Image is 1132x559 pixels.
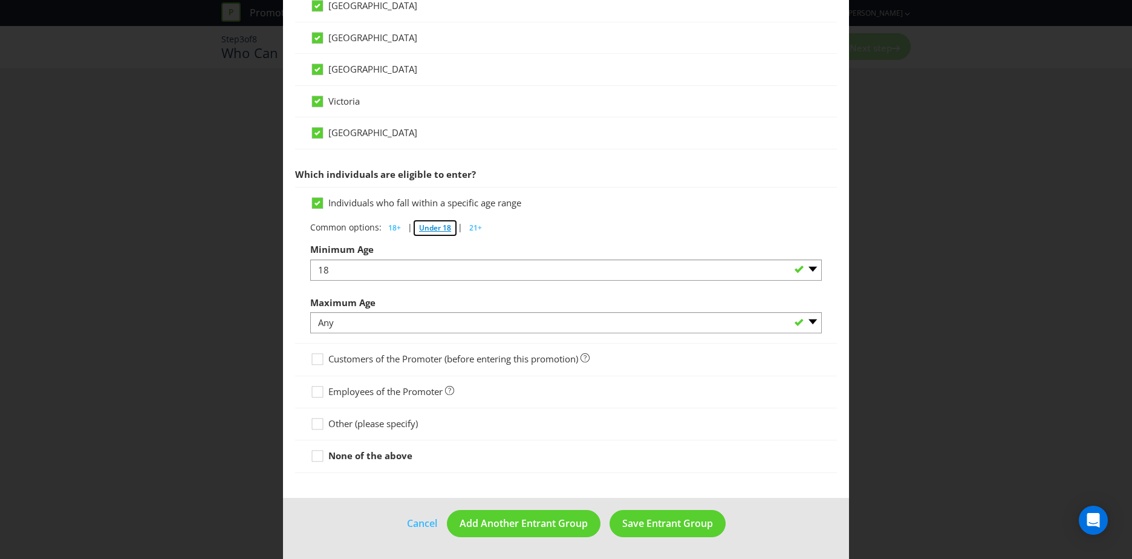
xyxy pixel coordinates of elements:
span: Common options: [310,221,382,233]
button: Add Another Entrant Group [447,510,600,537]
span: Individuals who fall within a specific age range [328,197,521,209]
span: [GEOGRAPHIC_DATA] [328,63,417,75]
span: Other (please specify) [328,417,418,430]
span: Maximum Age [310,296,376,309]
span: | [458,221,463,233]
span: Which individuals are eligible to enter? [295,168,476,180]
span: [GEOGRAPHIC_DATA] [328,31,417,44]
span: Victoria [328,95,360,107]
div: Open Intercom Messenger [1079,506,1108,535]
span: Add Another Entrant Group [460,517,588,530]
button: 18+ [382,219,408,237]
strong: None of the above [328,449,412,462]
a: Cancel [406,516,438,531]
span: [GEOGRAPHIC_DATA] [328,126,417,139]
span: | [408,221,412,233]
span: 18+ [388,223,401,233]
span: Under 18 [419,223,451,233]
button: Under 18 [412,219,458,237]
span: Minimum Age [310,243,374,255]
button: Save Entrant Group [610,510,726,537]
button: 21+ [463,219,489,237]
span: 21+ [469,223,482,233]
span: Save Entrant Group [622,517,713,530]
span: Employees of the Promoter [328,385,443,397]
span: Customers of the Promoter (before entering this promotion) [328,353,578,365]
